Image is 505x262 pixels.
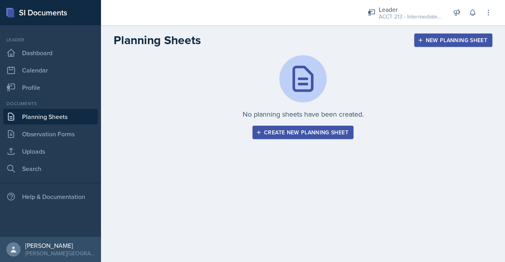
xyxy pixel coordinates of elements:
[252,126,353,139] button: Create new planning sheet
[3,126,98,142] a: Observation Forms
[3,109,98,124] a: Planning Sheets
[25,249,95,257] div: [PERSON_NAME][GEOGRAPHIC_DATA]
[414,33,492,47] button: New Planning Sheet
[3,161,98,177] a: Search
[3,36,98,43] div: Leader
[243,109,364,119] p: No planning sheets have been created.
[3,62,98,78] a: Calendar
[3,143,98,159] a: Uploads
[419,37,487,43] div: New Planning Sheet
[3,80,98,95] a: Profile
[258,129,348,136] div: Create new planning sheet
[3,100,98,107] div: Documents
[25,242,95,249] div: [PERSON_NAME]
[3,189,98,204] div: Help & Documentation
[379,13,442,21] div: ACCT 213 - Intermediate Accounting I / Fall 2025
[3,45,98,61] a: Dashboard
[114,33,201,47] h2: Planning Sheets
[379,5,442,14] div: Leader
